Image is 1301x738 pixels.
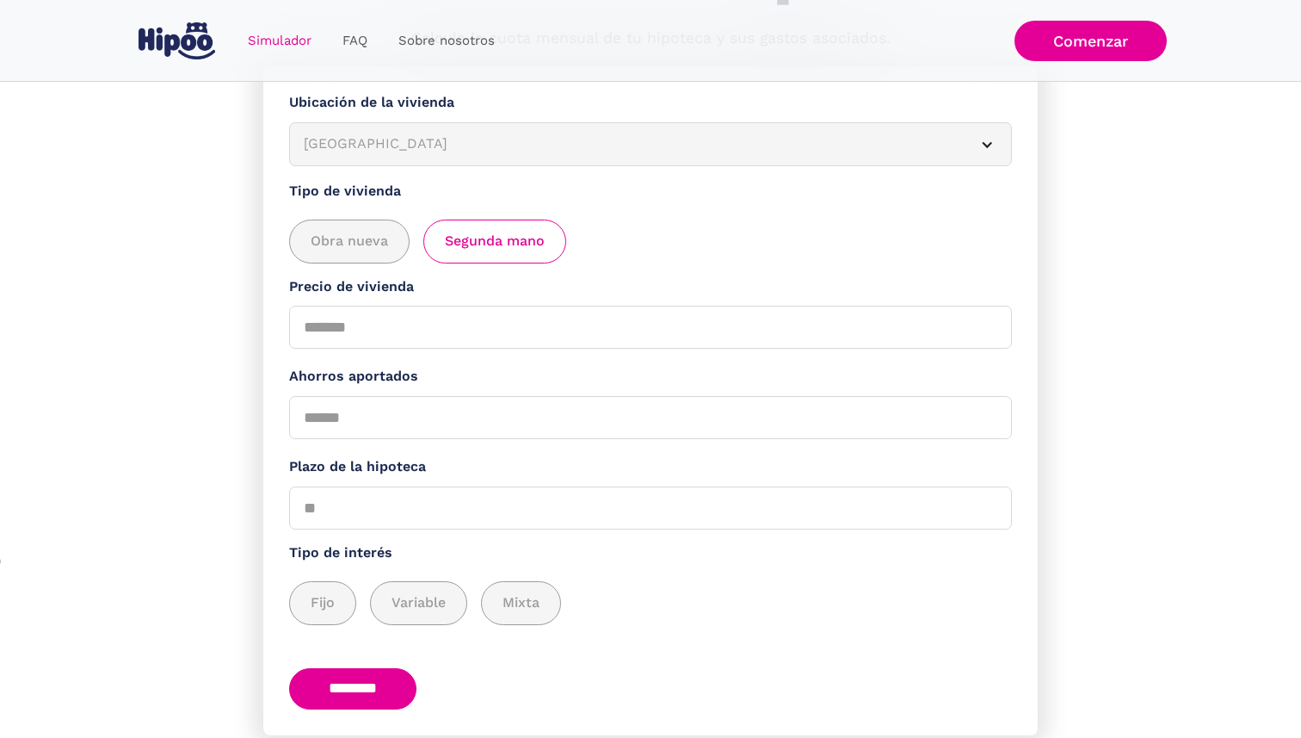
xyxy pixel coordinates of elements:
[503,592,540,614] span: Mixta
[232,24,327,58] a: Simulador
[445,231,545,252] span: Segunda mano
[327,24,383,58] a: FAQ
[311,231,388,252] span: Obra nueva
[1014,21,1167,61] a: Comenzar
[134,16,219,66] a: home
[289,456,1012,478] label: Plazo de la hipoteca
[383,24,510,58] a: Sobre nosotros
[289,181,1012,202] label: Tipo de vivienda
[289,220,1012,264] div: add_description_here
[263,66,1038,735] form: Simulador Form
[392,592,446,614] span: Variable
[289,122,1012,166] article: [GEOGRAPHIC_DATA]
[289,92,1012,114] label: Ubicación de la vivienda
[289,366,1012,388] label: Ahorros aportados
[289,276,1012,298] label: Precio de vivienda
[311,592,335,614] span: Fijo
[289,543,1012,564] label: Tipo de interés
[289,581,1012,625] div: add_description_here
[304,133,956,155] div: [GEOGRAPHIC_DATA]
